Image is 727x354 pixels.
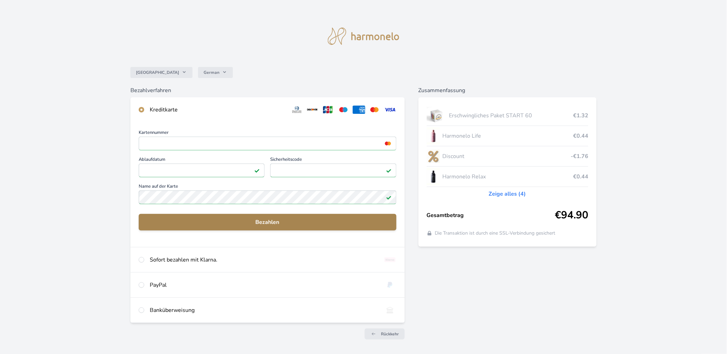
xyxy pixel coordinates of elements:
span: [GEOGRAPHIC_DATA] [136,70,179,75]
img: paypal.svg [384,281,396,289]
div: PayPal [150,281,378,289]
img: bankTransfer_IBAN.svg [384,306,396,314]
span: Kartennummer [139,130,396,137]
h6: Bezahlverfahren [130,86,405,95]
span: Ablaufdatum [139,157,265,164]
div: Kreditkarte [150,106,285,114]
img: klarna_paynow.svg [384,256,396,264]
div: Sofort bezahlen mit Klarna. [150,256,378,264]
span: Discount [443,152,571,160]
span: Die Transaktion ist durch eine SSL-Verbindung gesichert [435,230,556,237]
img: CLEAN_RELAX_se_stinem_x-lo.jpg [427,168,440,185]
span: Harmonelo Relax [443,173,573,181]
span: Gesamtbetrag [427,211,555,219]
span: German [204,70,219,75]
img: amex.svg [353,106,365,114]
img: mc.svg [368,106,381,114]
img: start.jpg [427,107,446,124]
span: Bezahlen [144,218,391,226]
a: Rückkehr [365,328,405,340]
span: €94.90 [555,209,588,222]
span: Sicherheitscode [270,157,396,164]
img: maestro.svg [337,106,350,114]
input: Name auf der KarteFeld gültig [139,190,396,204]
span: €0.44 [573,173,588,181]
img: mc [383,140,393,147]
span: Erschwingliches Paket START 60 [449,111,573,120]
span: -€1.76 [571,152,588,160]
button: [GEOGRAPHIC_DATA] [130,67,193,78]
iframe: Iframe für Ablaufdatum [142,166,262,175]
h6: Zusammenfassung [419,86,597,95]
iframe: Iframe für Kartennummer [142,139,393,148]
button: Bezahlen [139,214,396,230]
button: German [198,67,233,78]
img: Feld gültig [254,168,260,173]
img: discover.svg [306,106,319,114]
span: Harmonelo Life [443,132,573,140]
img: logo.svg [328,28,400,45]
div: Banküberweisung [150,306,378,314]
img: jcb.svg [322,106,334,114]
span: Rückkehr [381,331,399,337]
iframe: Iframe für Sicherheitscode [273,166,393,175]
img: discount-lo.png [427,148,440,165]
span: Name auf der Karte [139,184,396,190]
img: Feld gültig [386,168,392,173]
span: €1.32 [573,111,588,120]
img: Feld gültig [386,195,392,200]
img: visa.svg [384,106,396,114]
img: diners.svg [291,106,303,114]
span: €0.44 [573,132,588,140]
img: CLEAN_LIFE_se_stinem_x-lo.jpg [427,127,440,145]
a: Zeige alles (4) [489,190,526,198]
